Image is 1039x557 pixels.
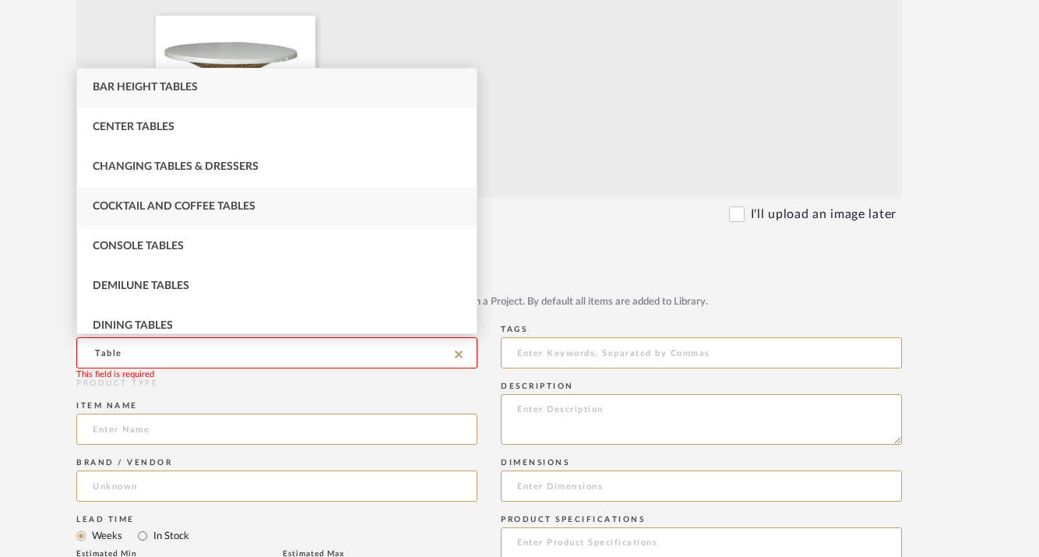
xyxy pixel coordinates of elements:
[76,458,477,467] div: Brand / Vendor
[76,414,477,445] input: Enter Name
[501,325,902,334] div: Tags
[501,458,902,467] div: Dimensions
[76,471,477,502] input: Unknown
[751,205,896,224] label: I'll upload an image later
[93,161,259,172] span: Changing Tables & Dressers
[501,471,902,502] input: Enter Dimensions
[93,122,174,132] span: Center Tables
[93,82,198,93] span: Bar Height Tables
[76,401,477,411] div: Item name
[93,320,173,331] span: Dining Tables
[76,271,902,291] mat-radio-group: Select item type
[76,526,477,545] mat-radio-group: Select item type
[93,201,255,212] span: Cocktail and Coffee Tables
[76,294,902,310] div: Upload JPG/PNG images or PDF drawings to create an item with maximum functionality in a Project. ...
[501,515,902,524] div: Product Specifications
[76,259,902,268] div: Item Type
[76,368,154,382] div: This field is required
[501,382,902,391] div: Description
[93,280,189,291] span: Demilune Tables
[76,337,477,368] input: Type a category to search and select
[152,527,189,545] label: In Stock
[501,337,902,368] input: Enter Keywords, Separated by Commas
[90,527,122,545] label: Weeks
[93,241,184,252] span: Console Tables
[76,378,477,390] div: PRODUCT TYPE
[76,515,477,524] div: Lead Time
